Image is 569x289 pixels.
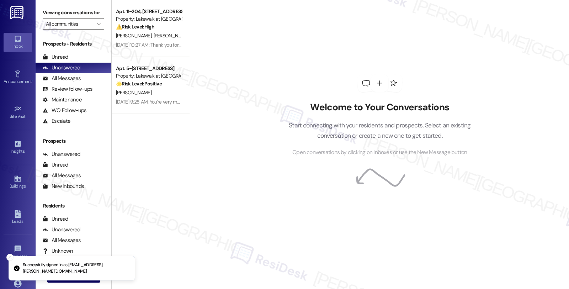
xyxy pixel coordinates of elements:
[4,208,32,227] a: Leads
[292,148,467,157] span: Open conversations by clicking on inboxes or use the New Message button
[278,102,482,113] h2: Welcome to Your Conversations
[43,75,81,82] div: All Messages
[43,226,80,233] div: Unanswered
[46,18,93,30] input: All communities
[43,215,68,223] div: Unread
[97,21,101,27] i: 
[43,237,81,244] div: All Messages
[116,89,151,96] span: [PERSON_NAME]
[116,23,154,30] strong: ⚠️ Risk Level: High
[4,103,32,122] a: Site Visit •
[116,65,182,72] div: Apt. 5~[STREET_ADDRESS]
[23,262,129,274] p: Successfully signed in as [EMAIL_ADDRESS][PERSON_NAME][DOMAIN_NAME]
[36,40,111,48] div: Prospects + Residents
[43,96,82,104] div: Maintenance
[26,113,27,118] span: •
[43,117,70,125] div: Escalate
[32,78,33,83] span: •
[36,202,111,210] div: Residents
[116,72,182,80] div: Property: Lakewalk at [GEOGRAPHIC_DATA]
[43,183,84,190] div: New Inbounds
[4,33,32,52] a: Inbox
[43,161,68,169] div: Unread
[43,247,73,255] div: Unknown
[4,173,32,192] a: Buildings
[4,243,32,262] a: Templates •
[25,148,26,153] span: •
[116,8,182,15] div: Apt. 11~204, [STREET_ADDRESS]
[116,80,162,87] strong: 🌟 Risk Level: Positive
[36,137,111,145] div: Prospects
[43,85,92,93] div: Review follow-ups
[6,254,14,261] button: Close toast
[43,107,86,114] div: WO Follow-ups
[116,15,182,23] div: Property: Lakewalk at [GEOGRAPHIC_DATA]
[43,7,104,18] label: Viewing conversations for
[154,32,189,39] span: [PERSON_NAME]
[116,32,154,39] span: [PERSON_NAME]
[43,172,81,179] div: All Messages
[4,138,32,157] a: Insights •
[43,64,80,72] div: Unanswered
[10,6,25,19] img: ResiDesk Logo
[278,120,482,141] p: Start connecting with your residents and prospects. Select an existing conversation or create a n...
[43,53,68,61] div: Unread
[43,151,80,158] div: Unanswered
[116,99,244,105] div: [DATE] 9:28 AM: You're very much welcome, [PERSON_NAME]!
